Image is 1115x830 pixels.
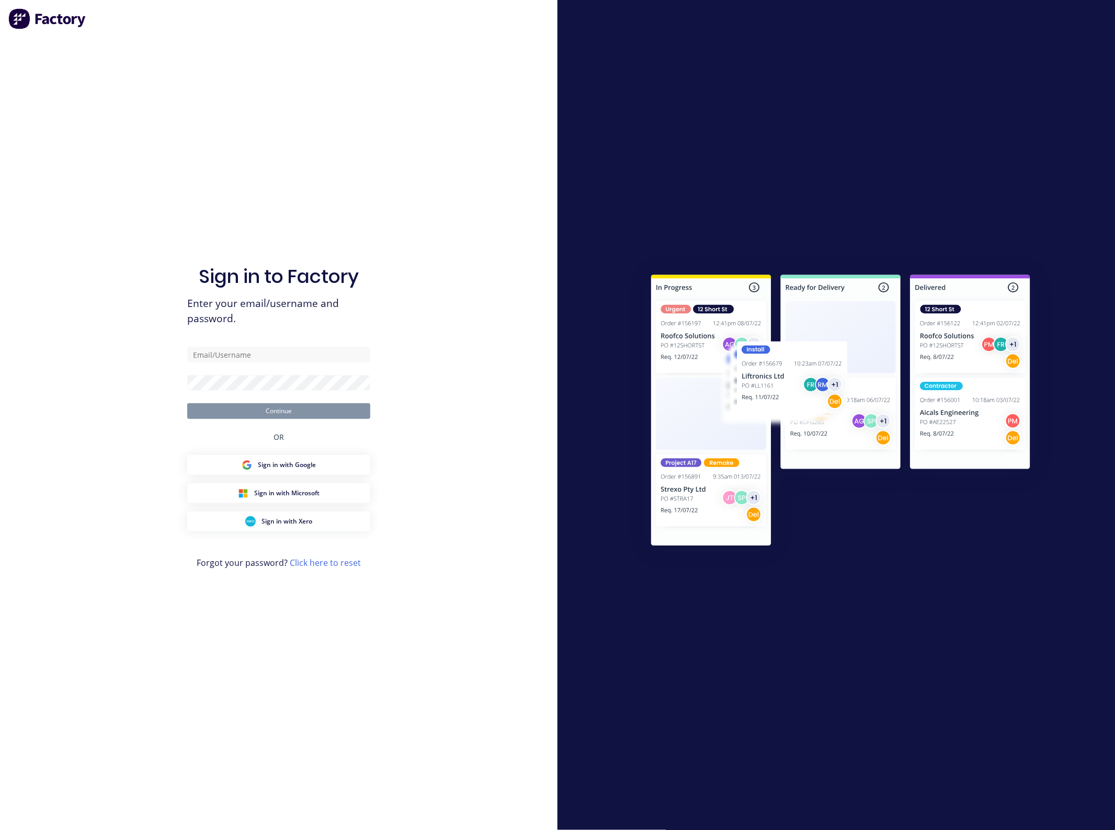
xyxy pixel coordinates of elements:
[187,347,370,362] input: Email/Username
[290,557,361,569] a: Click here to reset
[274,419,284,455] div: OR
[187,296,370,326] span: Enter your email/username and password.
[245,516,256,527] img: Xero Sign in
[238,488,248,498] img: Microsoft Sign in
[187,455,370,475] button: Google Sign inSign in with Google
[255,488,320,498] span: Sign in with Microsoft
[262,517,313,526] span: Sign in with Xero
[187,483,370,503] button: Microsoft Sign inSign in with Microsoft
[187,403,370,419] button: Continue
[628,254,1053,571] img: Sign in
[197,556,361,569] span: Forgot your password?
[8,8,87,29] img: Factory
[199,265,359,288] h1: Sign in to Factory
[242,460,252,470] img: Google Sign in
[258,460,316,470] span: Sign in with Google
[187,511,370,531] button: Xero Sign inSign in with Xero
